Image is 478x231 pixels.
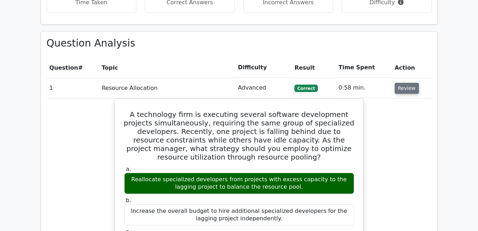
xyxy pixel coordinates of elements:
td: Advanced [235,78,292,98]
span: Correct [294,85,317,92]
span: a. [126,166,131,172]
button: Review [395,83,419,94]
h3: Question Analysis [47,37,432,49]
div: Reallocate specialized developers from projects with excess capacity to the lagging project to ba... [124,173,354,194]
th: # [47,58,99,78]
td: 0:58 min. [336,78,392,98]
div: Increase the overall budget to hire additional specialized developers for the lagging project ind... [124,204,354,226]
td: Resource Allocation [99,78,235,98]
h5: A technology firm is executing several software development projects simultaneously, requiring th... [124,110,355,161]
th: Time Spent [336,58,392,78]
th: Topic [99,58,235,78]
th: Result [291,58,336,78]
span: Question [49,64,78,71]
th: Difficulty [235,58,292,78]
span: b. [126,197,131,204]
td: 1 [47,78,99,98]
th: Action [392,58,432,78]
